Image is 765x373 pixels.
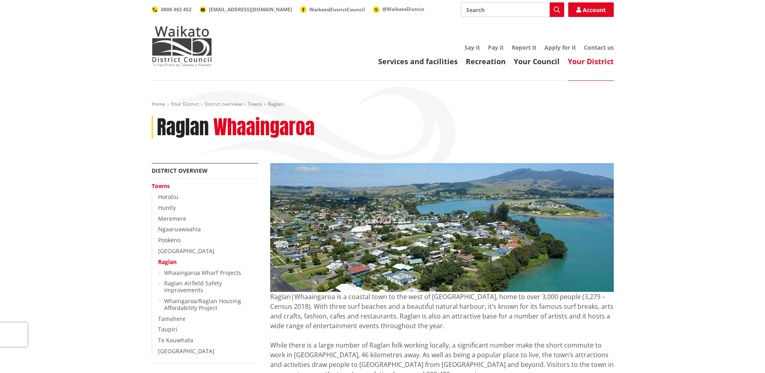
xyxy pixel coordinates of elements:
[157,116,209,139] h1: Raglan
[152,167,208,174] a: District overview
[152,182,170,190] a: Towns
[152,6,192,13] a: 0800 492 452
[158,336,193,344] a: Te Kauwhata
[514,57,560,66] a: Your Council
[378,57,458,66] a: Services and facilities
[204,101,242,107] a: District overview
[158,315,186,323] a: Tamahere
[158,215,186,222] a: Meremere
[213,116,315,139] h2: Whaaingaroa
[158,347,215,355] a: [GEOGRAPHIC_DATA]
[488,44,504,51] a: Pay it
[461,2,564,17] input: Search input
[300,6,365,13] a: WaikatoDistrictCouncil
[152,101,614,108] nav: breadcrumb
[158,258,177,266] a: Raglan
[512,44,536,51] a: Report it
[248,101,262,107] a: Towns
[568,57,614,66] a: Your District
[466,57,506,66] a: Recreation
[465,44,480,51] a: Say it
[268,101,283,107] span: Raglan
[270,163,614,292] img: View of the walk bridge in Raglan
[209,6,292,13] span: [EMAIL_ADDRESS][DOMAIN_NAME]
[164,269,241,277] a: Whaaingaroa Wharf Projects
[568,2,614,17] a: Account
[164,279,222,294] a: Raglan Airfield Safety Improvements
[200,6,292,13] a: [EMAIL_ADDRESS][DOMAIN_NAME]
[158,247,215,255] a: [GEOGRAPHIC_DATA]
[309,6,365,13] span: WaikatoDistrictCouncil
[164,297,241,312] a: Whaingaroa/Raglan Housing Affordability Project
[158,193,178,201] a: Horotiu
[161,6,192,13] span: 0800 492 452
[373,6,424,13] a: @WaikatoDistrict
[158,225,201,233] a: Ngaaruawaahia
[584,44,614,51] a: Contact us
[382,6,424,13] span: @WaikatoDistrict
[158,204,176,212] a: Huntly
[158,236,181,244] a: Pookeno
[152,101,165,107] a: Home
[544,44,576,51] a: Apply for it
[152,26,212,66] img: Waikato District Council - Te Kaunihera aa Takiwaa o Waikato
[171,101,199,107] a: Your District
[158,325,177,333] a: Taupiri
